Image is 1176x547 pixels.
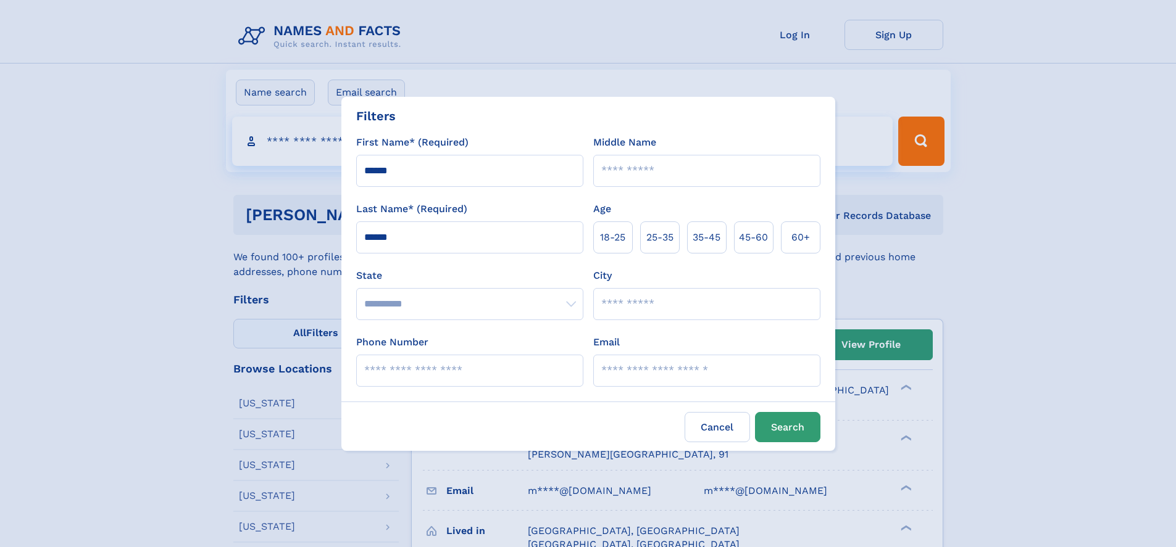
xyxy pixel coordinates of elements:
label: City [593,268,612,283]
span: 18‑25 [600,230,625,245]
span: 45‑60 [739,230,768,245]
label: Cancel [685,412,750,442]
button: Search [755,412,820,442]
label: Age [593,202,611,216]
span: 35‑45 [693,230,720,245]
label: Email [593,335,620,350]
label: State [356,268,583,283]
label: Last Name* (Required) [356,202,467,216]
div: Filters [356,107,396,125]
label: Phone Number [356,335,428,350]
span: 25‑35 [646,230,673,245]
label: Middle Name [593,135,656,150]
label: First Name* (Required) [356,135,469,150]
span: 60+ [791,230,810,245]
